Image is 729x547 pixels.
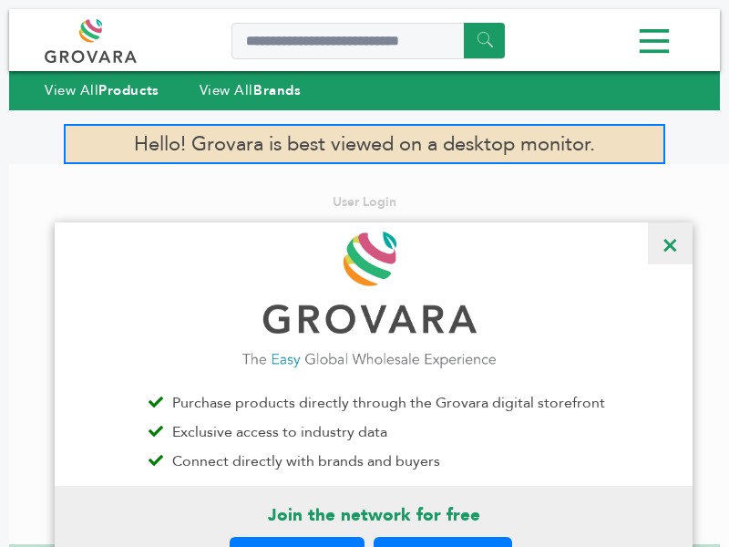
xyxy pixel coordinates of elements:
strong: Brands [253,81,301,99]
a: View AllProducts [45,81,159,99]
p: Join the network for free [55,504,693,526]
li: Connect directly with brands and buyers [139,450,609,472]
p: Hello! Grovara is best viewed on a desktop monitor. [64,124,665,164]
div: Menu [45,21,684,62]
span: × [648,222,693,264]
li: Exclusive access to industry data [139,421,609,443]
input: Search a product or brand... [231,23,505,59]
strong: Products [98,81,159,99]
a: View AllBrands [200,81,302,99]
li: Purchase products directly through the Grovara digital storefront [139,392,609,414]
